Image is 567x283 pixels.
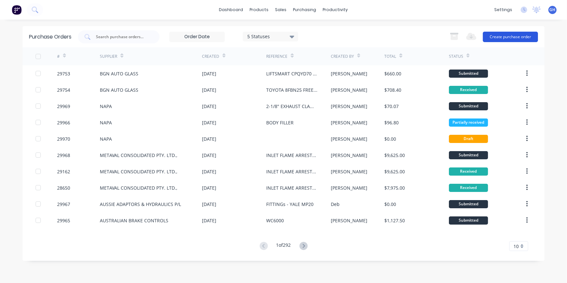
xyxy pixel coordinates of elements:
[550,7,556,13] span: GH
[491,5,515,15] div: settings
[449,184,488,192] div: Received
[57,119,70,126] div: 29966
[202,70,216,77] div: [DATE]
[202,168,216,175] div: [DATE]
[29,33,71,41] div: Purchase Orders
[384,86,401,93] div: $708.40
[202,184,216,191] div: [DATE]
[384,152,405,159] div: $9,625.00
[266,201,314,208] div: FITTINGs - YALE MP20
[276,242,291,251] div: 1 of 292
[100,70,138,77] div: BGN AUTO GLASS
[331,103,367,110] div: [PERSON_NAME]
[331,119,367,126] div: [PERSON_NAME]
[266,70,317,77] div: LIFTSMART CPQYD70 WINDSCREEN
[266,103,317,110] div: 2-1/8" EXHAUST CLAMPS
[483,32,538,42] button: Create purchase order
[266,119,294,126] div: BODY FILLER
[384,119,399,126] div: $96.80
[57,201,70,208] div: 29967
[384,103,399,110] div: $70.07
[384,217,405,224] div: $1,127.50
[57,217,70,224] div: 29965
[202,54,219,59] div: Created
[57,184,70,191] div: 28650
[100,119,112,126] div: NAPA
[100,152,177,159] div: METAVAL CONSOLIDATED PTY. LTD.,
[331,184,367,191] div: [PERSON_NAME]
[266,86,317,93] div: TOYOTA 8FBN25 FREEZER CABIN
[290,5,320,15] div: purchasing
[272,5,290,15] div: sales
[449,216,488,225] div: Submitted
[449,102,488,110] div: Submitted
[449,135,488,143] div: Draft
[100,54,117,59] div: Supplier
[331,168,367,175] div: [PERSON_NAME]
[331,86,367,93] div: [PERSON_NAME]
[202,119,216,126] div: [DATE]
[12,5,22,15] img: Factory
[266,152,317,159] div: INLET FLAME ARRESTORS
[57,103,70,110] div: 29969
[100,184,177,191] div: METAVAL CONSOLIDATED PTY. LTD.,
[384,54,396,59] div: Total
[266,217,284,224] div: WC6000
[100,168,177,175] div: METAVAL CONSOLIDATED PTY. LTD.,
[513,243,519,250] span: 10
[57,54,60,59] div: #
[95,34,149,40] input: Search purchase orders...
[449,54,463,59] div: Status
[57,168,70,175] div: 29162
[320,5,351,15] div: productivity
[449,151,488,159] div: Submitted
[202,135,216,142] div: [DATE]
[247,5,272,15] div: products
[449,200,488,208] div: Submitted
[331,54,354,59] div: Created By
[57,135,70,142] div: 29970
[202,152,216,159] div: [DATE]
[266,184,317,191] div: INLET FLAME ARRESTORS
[449,86,488,94] div: Received
[100,217,168,224] div: AUSTRALIAN BRAKE CONTROLS
[57,152,70,159] div: 29968
[449,118,488,127] div: Partially received
[331,70,367,77] div: [PERSON_NAME]
[100,135,112,142] div: NAPA
[331,135,367,142] div: [PERSON_NAME]
[100,201,181,208] div: AUSSIE ADAPTORS & HYDRAULICS P/L
[247,33,294,40] div: 5 Statuses
[331,217,367,224] div: [PERSON_NAME]
[384,184,405,191] div: $7,975.00
[202,86,216,93] div: [DATE]
[266,168,317,175] div: INLET FLAME ARRESTORS
[216,5,247,15] a: dashboard
[384,135,396,142] div: $0.00
[57,70,70,77] div: 29753
[331,201,340,208] div: Deb
[449,70,488,78] div: Submitted
[57,86,70,93] div: 29754
[331,152,367,159] div: [PERSON_NAME]
[384,168,405,175] div: $9,625.00
[202,217,216,224] div: [DATE]
[384,70,401,77] div: $660.00
[202,103,216,110] div: [DATE]
[266,54,287,59] div: Reference
[384,201,396,208] div: $0.00
[449,167,488,176] div: Received
[100,103,112,110] div: NAPA
[100,86,138,93] div: BGN AUTO GLASS
[202,201,216,208] div: [DATE]
[170,32,224,42] input: Order Date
